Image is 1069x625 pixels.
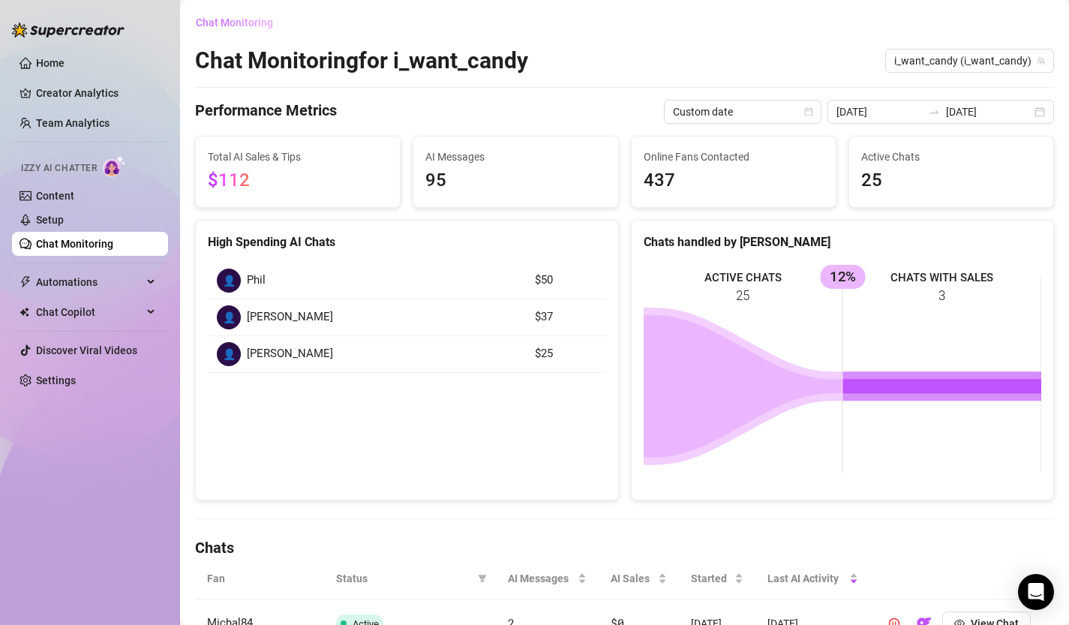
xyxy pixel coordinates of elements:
[894,50,1045,72] span: i_want_candy (i_want_candy)
[36,117,110,129] a: Team Analytics
[195,558,324,599] th: Fan
[36,270,143,294] span: Automations
[196,17,273,29] span: Chat Monitoring
[673,101,812,123] span: Custom date
[767,570,845,587] span: Last AI Activity
[861,149,1041,165] span: Active Chats
[195,11,285,35] button: Chat Monitoring
[836,104,922,120] input: Start date
[1037,56,1046,65] span: team
[20,307,29,317] img: Chat Copilot
[336,570,472,587] span: Status
[208,170,250,191] span: $112
[247,308,333,326] span: [PERSON_NAME]
[12,23,125,38] img: logo-BBDzfeDw.svg
[928,106,940,118] span: to
[478,574,487,583] span: filter
[644,167,824,195] span: 437
[946,104,1031,120] input: End date
[535,345,596,363] article: $25
[535,272,596,290] article: $50
[208,149,388,165] span: Total AI Sales & Tips
[508,570,575,587] span: AI Messages
[644,233,1042,251] div: Chats handled by [PERSON_NAME]
[679,558,755,599] th: Started
[36,190,74,202] a: Content
[20,276,32,288] span: thunderbolt
[195,537,1054,558] h4: Chats
[195,47,528,75] h2: Chat Monitoring for i_want_candy
[217,305,241,329] div: 👤
[755,558,869,599] th: Last AI Activity
[611,570,655,587] span: AI Sales
[36,81,156,105] a: Creator Analytics
[644,149,824,165] span: Online Fans Contacted
[21,161,97,176] span: Izzy AI Chatter
[861,167,1041,195] span: 25
[36,344,137,356] a: Discover Viral Videos
[36,238,113,250] a: Chat Monitoring
[217,269,241,293] div: 👤
[36,57,65,69] a: Home
[599,558,679,599] th: AI Sales
[475,567,490,590] span: filter
[195,100,337,124] h4: Performance Metrics
[247,345,333,363] span: [PERSON_NAME]
[1018,574,1054,610] div: Open Intercom Messenger
[103,155,126,177] img: AI Chatter
[535,308,596,326] article: $37
[691,570,731,587] span: Started
[36,300,143,324] span: Chat Copilot
[928,106,940,118] span: swap-right
[208,233,606,251] div: High Spending AI Chats
[425,167,605,195] span: 95
[36,374,76,386] a: Settings
[425,149,605,165] span: AI Messages
[247,272,266,290] span: Phil
[804,107,813,116] span: calendar
[36,214,64,226] a: Setup
[217,342,241,366] div: 👤
[496,558,599,599] th: AI Messages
